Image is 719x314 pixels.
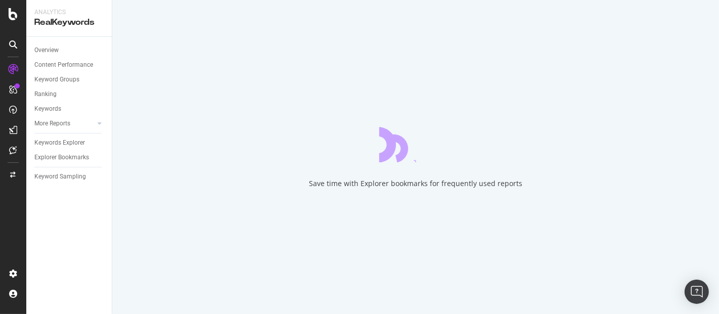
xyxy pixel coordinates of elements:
[379,126,452,162] div: animation
[34,60,105,70] a: Content Performance
[34,138,105,148] a: Keywords Explorer
[34,89,105,100] a: Ranking
[34,45,59,56] div: Overview
[34,45,105,56] a: Overview
[685,280,709,304] div: Open Intercom Messenger
[34,118,95,129] a: More Reports
[34,74,105,85] a: Keyword Groups
[34,89,57,100] div: Ranking
[34,60,93,70] div: Content Performance
[34,171,105,182] a: Keyword Sampling
[34,8,104,17] div: Analytics
[34,118,70,129] div: More Reports
[34,104,61,114] div: Keywords
[34,74,79,85] div: Keyword Groups
[34,138,85,148] div: Keywords Explorer
[34,171,86,182] div: Keyword Sampling
[34,152,89,163] div: Explorer Bookmarks
[34,17,104,28] div: RealKeywords
[34,152,105,163] a: Explorer Bookmarks
[34,104,105,114] a: Keywords
[309,178,522,189] div: Save time with Explorer bookmarks for frequently used reports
